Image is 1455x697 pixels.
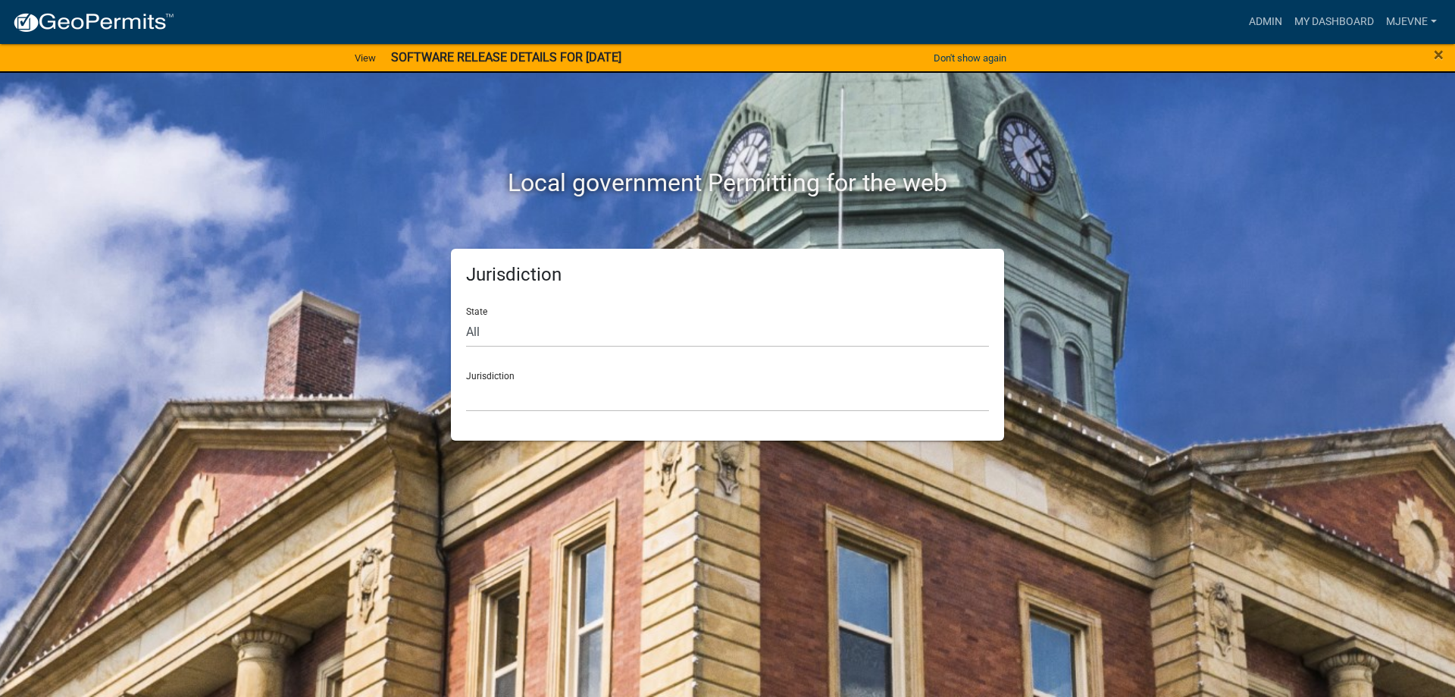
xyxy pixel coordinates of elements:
button: Close [1434,46,1444,64]
a: View [349,46,382,71]
a: MJevne [1380,8,1443,36]
h5: Jurisdiction [466,264,989,286]
a: Admin [1243,8,1288,36]
a: My Dashboard [1288,8,1380,36]
strong: SOFTWARE RELEASE DETAILS FOR [DATE] [391,50,621,64]
span: × [1434,44,1444,65]
h2: Local government Permitting for the web [307,168,1148,197]
button: Don't show again [928,46,1012,71]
